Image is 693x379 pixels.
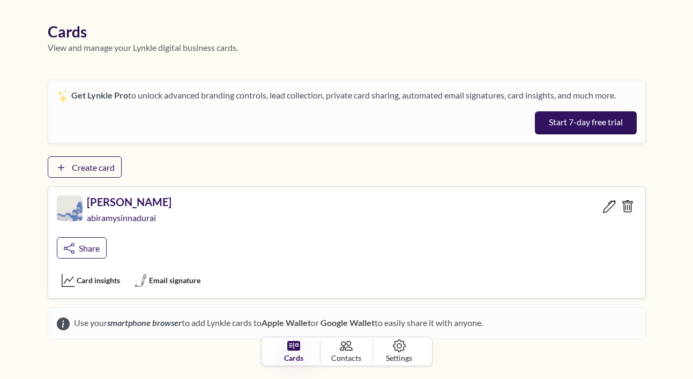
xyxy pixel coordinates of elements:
[149,275,200,286] span: Email signature
[77,275,120,286] span: Card insights
[79,243,100,253] span: Share
[284,352,303,363] span: Cards
[72,162,115,172] span: Create card
[57,237,107,259] a: Share
[87,195,172,208] h5: [PERSON_NAME]
[71,90,128,100] strong: Get Lynkle Pro
[107,317,182,328] em: smartphone browser
[48,41,646,54] p: View and manage your Lynkle digital business cards.
[87,213,158,223] span: abiramysinnadurai
[268,339,321,363] a: Cards
[535,111,636,135] button: Start 7-day free trial
[70,316,483,330] span: Use your to add Lynkle cards to or to easily share it with anyone.
[262,317,311,328] strong: Apple Wallet
[321,317,375,328] strong: Google Wallet
[48,23,646,41] h1: Cards
[386,352,412,363] span: Settings
[373,339,425,363] a: Settings
[71,90,616,100] span: to unlock advanced branding controls, lead collection, private card sharing, automated email sign...
[331,352,361,363] span: Contacts
[600,195,619,217] a: Edit
[57,195,83,221] img: Lynkle card profile picture
[57,271,125,290] button: Card insights
[48,156,122,178] a: Create card
[129,271,205,290] button: Email signature
[321,339,373,363] a: Contacts
[57,195,172,233] a: Lynkle card profile picture[PERSON_NAME]abiramysinnadurai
